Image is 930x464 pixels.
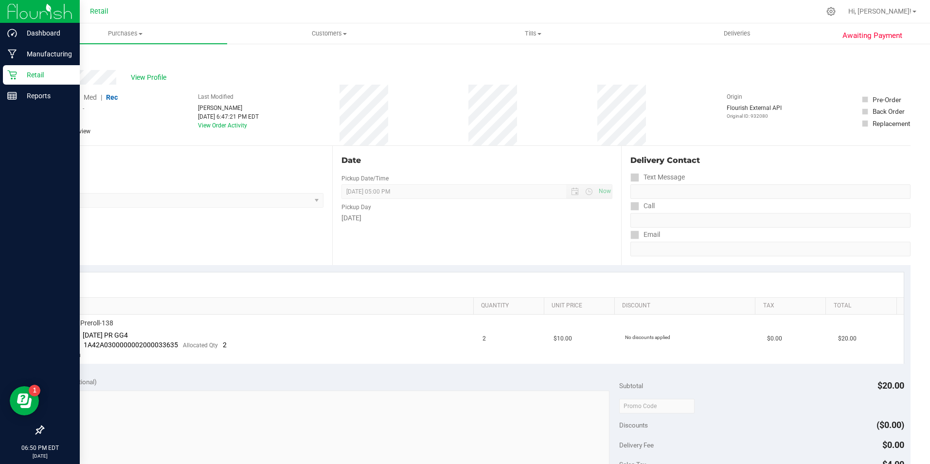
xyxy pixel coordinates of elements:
label: Text Message [630,170,685,184]
div: Location [43,155,323,166]
span: Med [84,93,97,101]
span: $0.00 [882,440,904,450]
inline-svg: Dashboard [7,28,17,38]
span: Subtotal [619,382,643,390]
iframe: Resource center unread badge [29,385,40,396]
span: Deliveries [711,29,764,38]
label: Origin [727,92,742,101]
span: - [83,104,84,113]
div: Pre-Order [873,95,901,105]
input: Format: (999) 999-9999 [630,213,911,228]
a: Unit Price [552,302,610,310]
span: Purchases [23,29,227,38]
a: Discount [622,302,751,310]
a: Customers [227,23,431,44]
span: Delivery Fee [619,441,654,449]
div: [PERSON_NAME] [198,104,259,112]
span: Retail [90,7,108,16]
a: Deliveries [635,23,839,44]
div: [DATE] [341,213,613,223]
a: View Order Activity [198,122,247,129]
label: Call [630,199,655,213]
p: Manufacturing [17,48,75,60]
span: Allocated Qty [183,342,218,349]
span: $0.00 [767,334,782,343]
span: $20.00 [877,380,904,391]
input: Format: (999) 999-9999 [630,184,911,199]
span: 2 [223,341,227,349]
div: Date [341,155,613,166]
div: Replacement [873,119,910,128]
a: Tills [431,23,635,44]
span: Hi, [PERSON_NAME]! [848,7,912,15]
label: Last Modified [198,92,233,101]
a: Tax [763,302,822,310]
a: SKU [57,302,469,310]
p: Retail [17,69,75,81]
span: Customers [228,29,430,38]
p: Dashboard [17,27,75,39]
p: Original ID: 932080 [727,112,782,120]
label: Pickup Date/Time [341,174,389,183]
span: 2 [483,334,486,343]
span: | [101,93,102,101]
span: Tills [432,29,635,38]
a: Purchases [23,23,227,44]
p: [DATE] [4,452,75,460]
span: [DATE] PR GG4 [83,331,128,339]
span: $20.00 [838,334,857,343]
span: No discounts applied [625,335,670,340]
inline-svg: Manufacturing [7,49,17,59]
a: Quantity [481,302,540,310]
input: Promo Code [619,399,695,413]
inline-svg: Reports [7,91,17,101]
a: Total [834,302,893,310]
label: Pickup Day [341,203,371,212]
p: 06:50 PM EDT [4,444,75,452]
span: ($0.00) [876,420,904,430]
span: Awaiting Payment [842,30,902,41]
div: Back Order [873,107,905,116]
p: Reports [17,90,75,102]
span: Discounts [619,416,648,434]
span: $10.00 [554,334,572,343]
span: View Profile [131,72,170,83]
span: GG4 1g Preroll-138 [56,319,113,328]
span: Rec [106,93,118,101]
span: 1A42A0300000002000033635 [84,341,178,349]
div: Delivery Contact [630,155,911,166]
div: Manage settings [825,7,837,16]
inline-svg: Retail [7,70,17,80]
label: Email [630,228,660,242]
iframe: Resource center [10,386,39,415]
div: Flourish External API [727,104,782,120]
div: [DATE] 6:47:21 PM EDT [198,112,259,121]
